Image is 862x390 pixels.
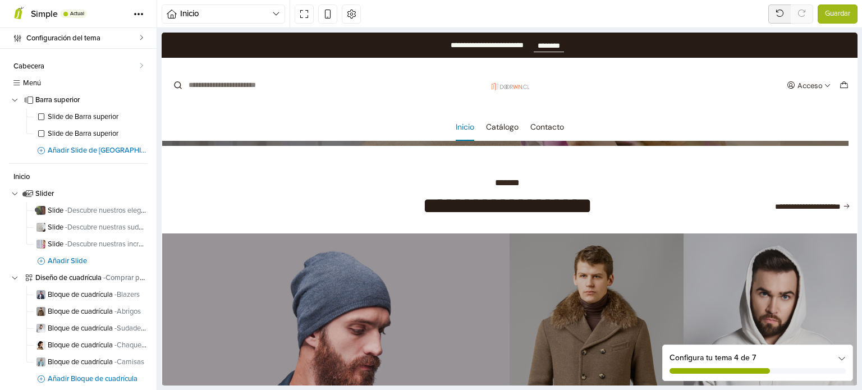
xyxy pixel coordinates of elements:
a: Diseño de cuadrícula -Comprar para hombre [9,269,148,286]
span: Inicio [180,7,272,20]
span: Añadir Slide de [GEOGRAPHIC_DATA] [48,147,148,154]
img: 32 [36,357,45,366]
span: Slide [48,224,148,231]
div: Acceso [636,49,661,57]
span: - Sudaderas con capucha [114,324,191,333]
span: Añadir Slide [48,258,148,265]
span: Actual [70,11,84,16]
span: Configuración del tema [26,30,139,46]
img: 32 [36,341,45,350]
img: Doorwin Chile [324,39,373,67]
span: Slide [48,241,148,248]
span: Slide de Barra superior [48,130,148,137]
span: Bloque de cuadrícula [48,308,148,315]
a: Añadir Bloque de cuadrícula [21,370,148,387]
button: Carro [676,45,689,61]
img: 32 [36,223,45,232]
img: 32 [36,324,45,333]
button: Inicio [162,4,285,24]
a: Catálogo [324,80,357,108]
img: 32 [36,206,45,215]
a: Bloque de cuadrícula -Abrigos [34,303,148,320]
span: Slide de Barra superior [48,113,148,121]
a: Bloque de cuadrícula -Chaquetas [34,337,148,354]
a: Slide -Descubre nuestros elegantes blazers para mujer [34,202,148,219]
img: 32 [36,307,45,316]
span: - Camisas [114,357,144,366]
a: Añadir Slide de [GEOGRAPHIC_DATA] [21,142,148,159]
button: Guardar [818,4,858,24]
a: Slide -Descubre nuestras increíbles bufandas [34,236,148,253]
span: Inicio [13,173,148,181]
span: Menú [23,80,148,87]
a: Bloque de cuadrícula -Camisas [34,354,148,370]
img: 32 [36,290,45,299]
span: Diseño de cuadrícula [35,274,148,282]
a: Bloque de cuadrícula -Blazers [34,286,148,303]
div: Configura tu tema 4 de 7 [670,352,846,364]
span: Slider [35,190,148,198]
a: Slide de Barra superior [34,125,148,142]
span: - Abrigos [114,307,141,316]
button: Acceso [623,45,672,61]
span: Bloque de cuadrícula [48,359,148,366]
span: Añadir Bloque de cuadrícula [48,375,148,383]
a: Añadir Slide [21,253,148,269]
span: - Descubre nuestras sudaderas premium para hombre [65,223,231,232]
a: Inicio [294,80,313,108]
a: Cabecera [9,58,148,75]
a: Menú [9,75,148,91]
a: Contacto [369,80,402,108]
span: Bloque de cuadrícula [48,325,148,332]
img: 32 [36,240,45,249]
span: - Chaquetas [114,341,151,350]
span: - Blazers [114,290,140,299]
a: Bloque de cuadrícula -Sudaderas con capucha [34,320,148,337]
span: Bloque de cuadrícula [48,342,148,349]
button: Submit [7,42,26,64]
a: Barra superior [9,91,148,108]
a: Slider [9,185,148,202]
span: Simple [31,8,58,20]
div: Configura tu tema 4 de 7 [663,345,852,380]
span: Cabecera [13,63,139,70]
span: - Descubre nuestros elegantes blazers para mujer [65,206,218,215]
span: - Descubre nuestras increíbles bufandas [65,240,188,249]
span: Guardar [825,8,850,20]
span: Barra superior [35,97,148,104]
span: - Comprar para hombre [103,273,176,282]
a: Slide de Barra superior [34,108,148,125]
span: Slide [48,207,148,214]
a: Slide -Descubre nuestras sudaderas premium para hombre [34,219,148,236]
span: Bloque de cuadrícula [48,291,148,299]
